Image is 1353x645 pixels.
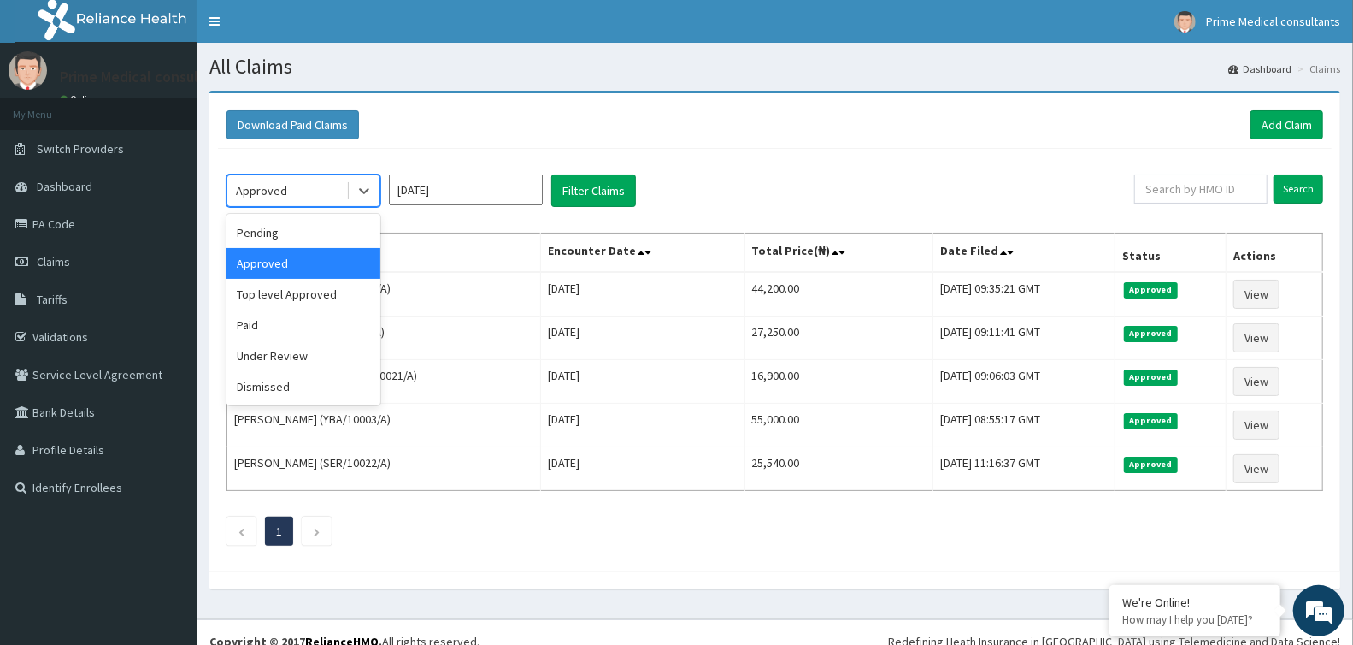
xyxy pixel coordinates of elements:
td: [DATE] 08:55:17 GMT [933,404,1115,447]
a: View [1233,367,1279,396]
div: Paid [226,310,380,340]
td: [PERSON_NAME] (YBA/10003/A) [227,272,541,317]
td: [DATE] 11:16:37 GMT [933,447,1115,491]
td: [DATE] [541,317,744,360]
input: Select Month and Year [389,175,543,205]
input: Search [1274,175,1323,204]
td: [PERSON_NAME] (YBA/10003/A) [227,404,541,447]
td: [DATE] 09:35:21 GMT [933,272,1115,317]
img: User Image [1174,11,1196,33]
th: Total Price(₦) [744,234,933,273]
span: Tariffs [37,292,68,307]
span: Approved [1124,413,1178,429]
th: Actions [1227,234,1323,273]
div: Approved [226,248,380,279]
td: [DATE] 09:11:41 GMT [933,317,1115,360]
th: Name [227,234,541,273]
button: Filter Claims [551,175,636,207]
a: View [1233,454,1279,483]
img: User Image [9,51,47,90]
td: [DATE] 09:06:03 GMT [933,360,1115,404]
span: Approved [1124,457,1178,472]
input: Search by HMO ID [1134,175,1268,204]
td: [DATE] [541,447,744,491]
textarea: Type your message and hit 'Enter' [9,467,326,527]
div: Top level Approved [226,279,380,310]
a: Previous page [238,524,245,539]
a: Online [60,93,101,105]
td: 25,540.00 [744,447,933,491]
a: View [1233,280,1279,309]
div: Pending [226,217,380,248]
th: Encounter Date [541,234,744,273]
td: [DATE] [541,360,744,404]
td: 44,200.00 [744,272,933,317]
span: Claims [37,254,70,269]
div: Dismissed [226,371,380,402]
a: Add Claim [1250,110,1323,139]
span: Switch Providers [37,141,124,157]
td: [PERSON_NAME] (SER/10022/A) [227,447,541,491]
td: [DATE] [541,272,744,317]
a: Next page [313,524,321,539]
button: Download Paid Claims [226,110,359,139]
p: How may I help you today? [1122,612,1268,627]
h1: All Claims [209,56,1340,78]
span: Dashboard [37,179,92,194]
div: Minimize live chat window [280,9,321,50]
td: 27,250.00 [744,317,933,360]
div: Approved [236,182,287,199]
div: Under Review [226,340,380,371]
a: View [1233,323,1279,352]
span: Prime Medical consultants [1206,14,1340,29]
a: Dashboard [1228,62,1291,76]
td: [DATE] [541,404,744,447]
p: Prime Medical consultants [60,69,235,85]
th: Date Filed [933,234,1115,273]
a: Page 1 is your current page [276,524,282,539]
span: We're online! [99,216,236,388]
td: 16,900.00 [744,360,933,404]
div: We're Online! [1122,595,1268,610]
img: d_794563401_company_1708531726252_794563401 [32,86,69,128]
div: Chat with us now [89,96,287,118]
td: 55,000.00 [744,404,933,447]
li: Claims [1293,62,1340,76]
span: Approved [1124,282,1178,298]
td: [PERSON_NAME] (OII/10003/A) [227,317,541,360]
a: View [1233,411,1279,440]
span: Approved [1124,326,1178,341]
th: Status [1115,234,1227,273]
span: Approved [1124,370,1178,385]
td: Wisdom Ehiarinmwian (SER/10021/A) [227,360,541,404]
